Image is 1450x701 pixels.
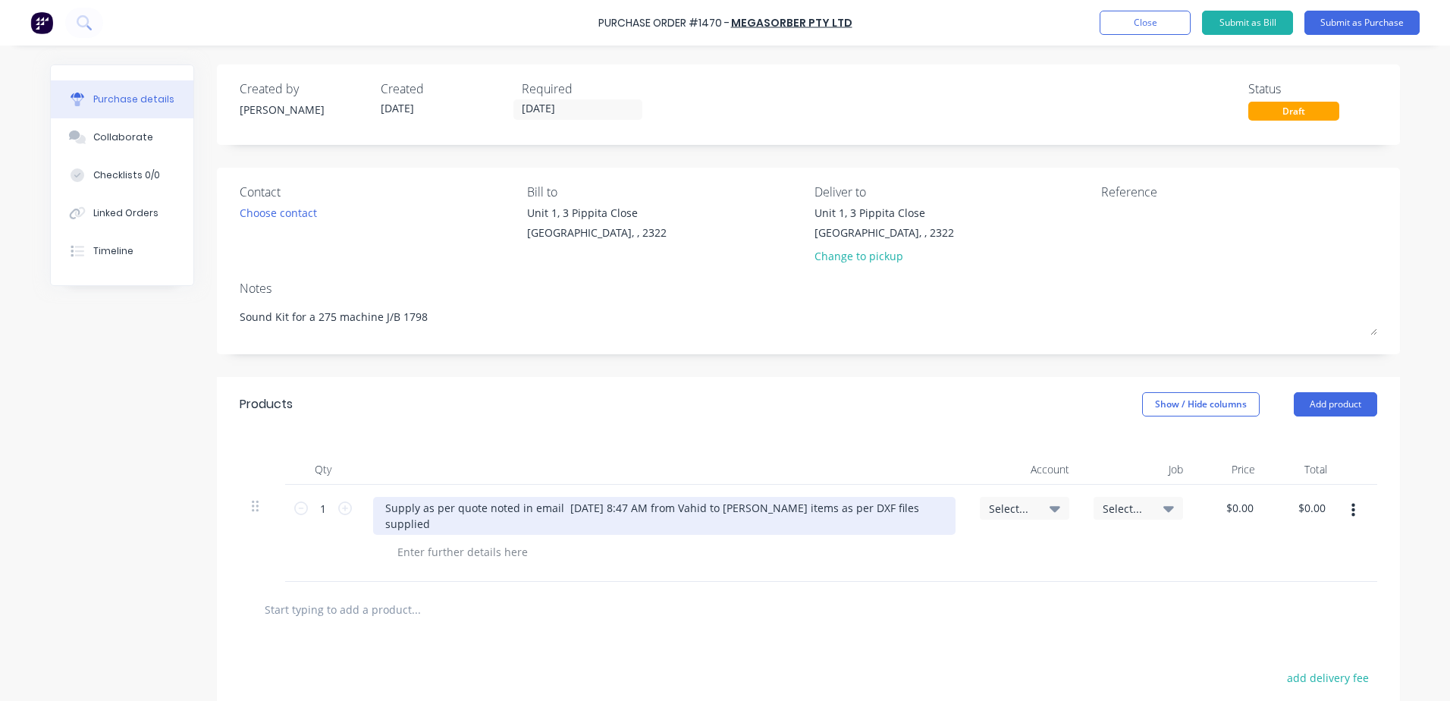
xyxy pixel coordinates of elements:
div: Account [968,454,1081,485]
div: Unit 1, 3 Pippita Close [527,205,667,221]
div: Supply as per quote noted in email [DATE] 8:47 AM from Vahid to [PERSON_NAME] items as per DXF fi... [373,497,956,535]
div: Created [381,80,510,98]
div: Purchase details [93,93,174,106]
button: Submit as Bill [1202,11,1293,35]
button: Timeline [51,232,193,270]
div: Total [1267,454,1339,485]
button: Show / Hide columns [1142,392,1260,417]
div: Status [1248,80,1377,98]
div: Job [1081,454,1195,485]
div: Contact [240,183,516,201]
div: Linked Orders [93,206,158,220]
span: Select... [989,501,1034,517]
div: Timeline [93,244,133,258]
input: Start typing to add a product... [264,594,567,624]
div: [GEOGRAPHIC_DATA], , 2322 [527,225,667,240]
div: Bill to [527,183,803,201]
button: Add product [1294,392,1377,417]
div: Price [1195,454,1267,485]
span: Select... [1103,501,1148,517]
div: Unit 1, 3 Pippita Close [814,205,954,221]
div: Collaborate [93,130,153,144]
div: [PERSON_NAME] [240,102,369,118]
div: [GEOGRAPHIC_DATA], , 2322 [814,225,954,240]
div: Choose contact [240,205,317,221]
a: Megasorber Pty Ltd [731,15,852,30]
div: Products [240,395,293,413]
button: Submit as Purchase [1304,11,1420,35]
div: Change to pickup [814,248,954,264]
div: Notes [240,279,1377,297]
button: Linked Orders [51,194,193,232]
button: Purchase details [51,80,193,118]
div: Draft [1248,102,1339,121]
textarea: Sound Kit for a 275 machine J/B 1798 [240,301,1377,335]
div: Deliver to [814,183,1091,201]
div: Purchase Order #1470 - [598,15,730,31]
button: add delivery fee [1278,668,1377,687]
div: Required [522,80,651,98]
button: Collaborate [51,118,193,156]
button: Close [1100,11,1191,35]
div: Qty [285,454,361,485]
div: Created by [240,80,369,98]
div: Checklists 0/0 [93,168,160,182]
button: Checklists 0/0 [51,156,193,194]
img: Factory [30,11,53,34]
div: Reference [1101,183,1377,201]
